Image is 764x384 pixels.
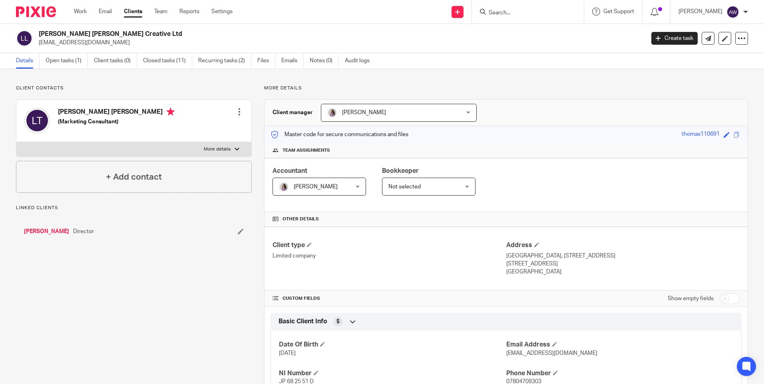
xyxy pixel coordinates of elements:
i: Primary [167,108,175,116]
p: [GEOGRAPHIC_DATA] [506,268,740,276]
img: Pixie [16,6,56,17]
a: Client tasks (0) [94,53,137,69]
a: Settings [211,8,233,16]
h4: Phone Number [506,369,733,378]
span: [DATE] [279,350,296,356]
img: svg%3E [16,30,33,47]
p: [GEOGRAPHIC_DATA], [STREET_ADDRESS] [506,252,740,260]
span: Team assignments [283,147,330,154]
span: 5 [336,318,340,326]
a: Audit logs [345,53,376,69]
h4: Client type [273,241,506,249]
img: svg%3E [726,6,739,18]
a: Details [16,53,40,69]
span: Basic Client Info [279,317,327,326]
a: Work [74,8,87,16]
p: [STREET_ADDRESS] [506,260,740,268]
span: Not selected [388,184,421,190]
span: [EMAIL_ADDRESS][DOMAIN_NAME] [506,350,597,356]
p: Linked clients [16,205,252,211]
h4: Email Address [506,340,733,349]
label: Show empty fields [668,295,714,303]
a: Closed tasks (11) [143,53,192,69]
span: Other details [283,216,319,222]
h4: CUSTOM FIELDS [273,295,506,302]
h4: [PERSON_NAME] [PERSON_NAME] [58,108,175,118]
a: Notes (0) [310,53,339,69]
input: Search [488,10,560,17]
p: More details [264,85,748,91]
a: Open tasks (1) [46,53,88,69]
h5: (Marketing Consultant) [58,118,175,126]
a: Files [257,53,275,69]
span: Director [73,228,94,236]
p: More details [204,146,231,152]
span: [PERSON_NAME] [294,184,338,190]
h2: [PERSON_NAME] [PERSON_NAME] Creative Ltd [39,30,519,38]
a: Reports [179,8,199,16]
p: [PERSON_NAME] [678,8,722,16]
p: [EMAIL_ADDRESS][DOMAIN_NAME] [39,39,639,47]
p: Master code for secure communications and files [271,131,408,139]
a: Emails [281,53,304,69]
a: Create task [651,32,698,45]
p: Limited company [273,252,506,260]
span: [PERSON_NAME] [342,110,386,115]
h4: + Add contact [106,171,162,183]
h4: Date Of Birth [279,340,506,349]
span: Accountant [273,168,307,174]
span: Get Support [603,9,634,14]
a: Email [99,8,112,16]
h4: Address [506,241,740,249]
a: [PERSON_NAME] [24,228,69,236]
img: Olivia.jpg [327,108,337,117]
h4: NI Number [279,369,506,378]
img: Olivia.jpg [279,182,288,192]
div: thomas110691 [682,130,720,139]
a: Recurring tasks (2) [198,53,251,69]
p: Client contacts [16,85,252,91]
a: Clients [124,8,142,16]
a: Team [154,8,167,16]
img: svg%3E [24,108,50,133]
h3: Client manager [273,109,313,117]
span: Bookkeeper [382,168,419,174]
